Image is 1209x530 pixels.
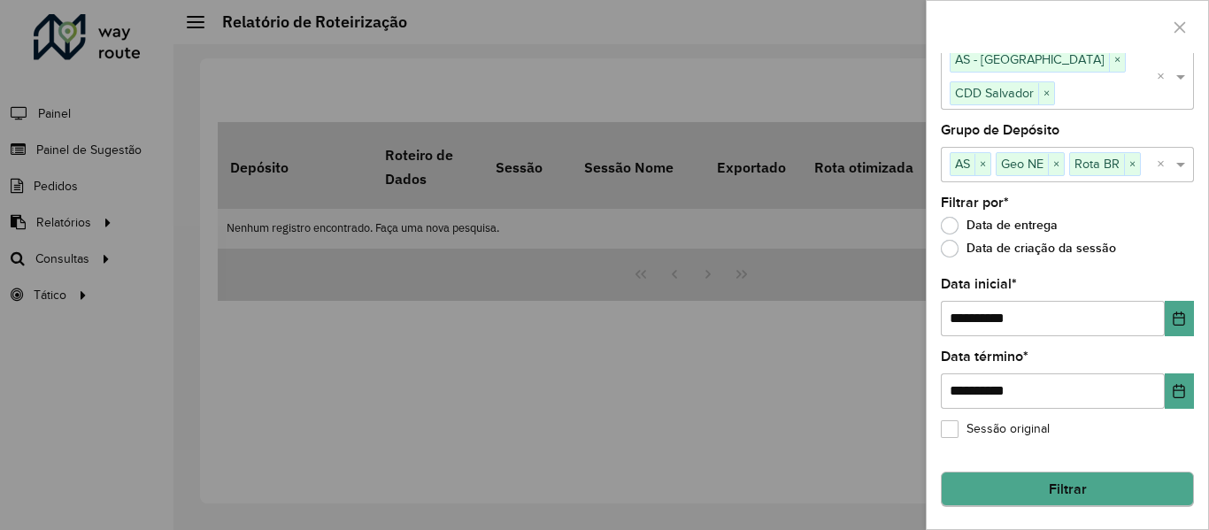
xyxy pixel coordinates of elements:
font: Filtrar por [941,195,1004,210]
span: Geo NE [997,153,1048,174]
span: × [1124,154,1140,175]
span: × [974,154,990,175]
span: AS [951,153,974,174]
span: × [1048,154,1064,175]
button: Escolha a data [1165,301,1194,336]
span: AS - [GEOGRAPHIC_DATA] [951,49,1109,70]
font: Data de entrega [966,218,1058,232]
font: Data de criação da sessão [966,241,1116,255]
font: Data inicial [941,276,1012,291]
font: Grupo de Depósito [941,122,1059,137]
span: × [1109,50,1125,71]
font: Filtrar [1049,481,1087,496]
font: Sessão original [966,422,1050,435]
span: CDD Salvador [951,82,1038,104]
span: × [1038,83,1054,104]
span: Clear all [1157,154,1172,175]
span: Clear all [1157,66,1172,88]
button: Filtrar [941,472,1194,507]
span: Rota BR [1070,153,1124,174]
font: Data término [941,349,1023,364]
button: Escolha a data [1165,373,1194,409]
